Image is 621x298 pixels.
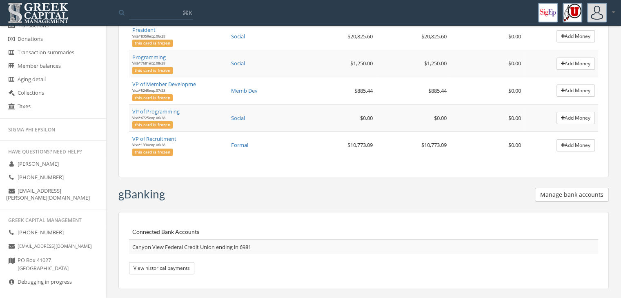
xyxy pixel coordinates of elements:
button: Add Money [556,58,595,70]
span: $1,250.00 [350,60,373,67]
div: Visa * 5245 exp. 07 / 28 [132,88,225,93]
span: this card is frozen [132,121,173,129]
a: VP of Recruitment [132,135,176,142]
a: Formal [231,141,248,149]
span: this card is frozen [132,40,173,47]
span: $0.00 [508,141,521,149]
span: $10,773.09 [421,141,447,149]
button: Add Money [556,139,595,151]
span: $1,250.00 [424,60,447,67]
span: $10,773.09 [347,141,373,149]
td: Canyon View Federal Credit Union ending in 6981 [129,240,598,254]
button: Manage bank accounts [535,188,609,202]
span: $0.00 [508,33,521,40]
a: Social [231,114,245,122]
a: VP of Member Developme [132,80,196,88]
a: Social [231,60,245,67]
span: ⌘K [183,9,192,17]
span: $885.44 [354,87,373,94]
th: Connected Bank Accounts [129,225,598,240]
a: Memb Dev [231,87,258,94]
a: President [132,26,156,33]
div: Visa * 8359 exp. 06 / 28 [132,34,225,39]
span: $0.00 [508,87,521,94]
span: $0.00 [434,114,447,122]
small: [EMAIL_ADDRESS][DOMAIN_NAME] [18,243,92,249]
button: Add Money [556,85,595,97]
span: PO Box 41027 [GEOGRAPHIC_DATA] [18,256,69,272]
a: Programming [132,53,166,61]
span: $20,825.60 [421,33,447,40]
span: $0.00 [508,60,521,67]
span: [PERSON_NAME] [18,160,59,167]
span: this card is frozen [132,149,173,156]
div: Visa * 7681 exp. 08 / 28 [132,61,225,66]
button: View historical payments [129,262,194,274]
div: Visa * 1330 exp. 06 / 28 [132,142,225,148]
span: $885.44 [428,87,447,94]
h3: gBanking [118,188,165,200]
button: Add Money [556,112,595,124]
span: this card is frozen [132,94,173,102]
span: $0.00 [360,114,373,122]
span: $20,825.60 [347,33,373,40]
span: $0.00 [508,114,521,122]
button: Add Money [556,30,595,42]
a: VP of Programming [132,108,180,115]
span: this card is frozen [132,67,173,74]
a: Social [231,33,245,40]
div: Visa * 6725 exp. 06 / 28 [132,116,225,121]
